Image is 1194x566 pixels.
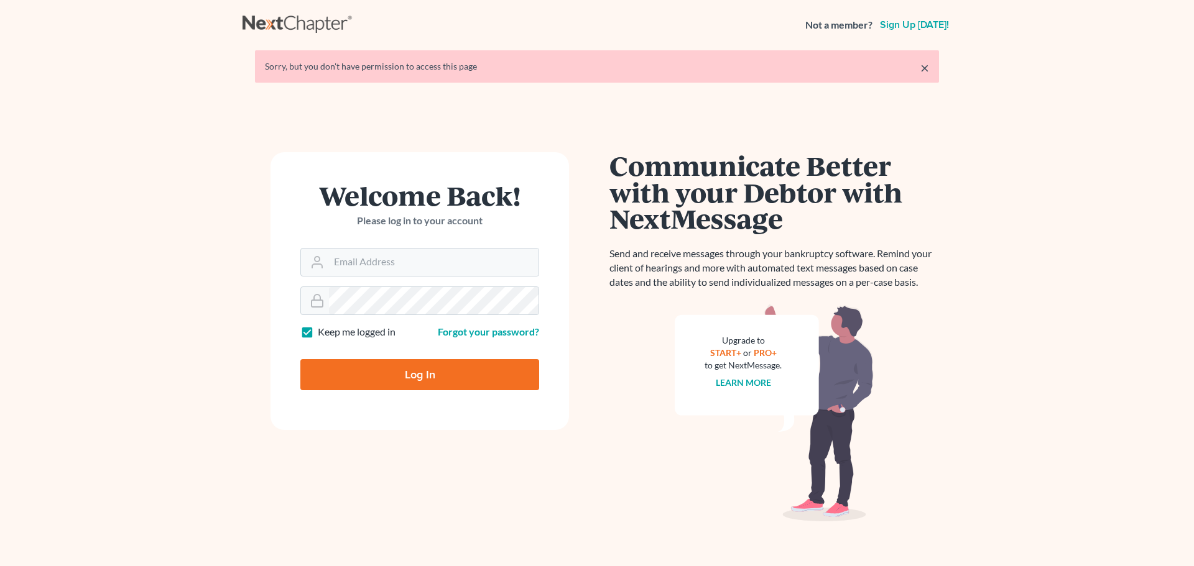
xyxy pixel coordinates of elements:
div: to get NextMessage. [705,359,782,372]
div: Upgrade to [705,334,782,347]
a: PRO+ [754,347,777,358]
a: Sign up [DATE]! [877,20,951,30]
img: nextmessage_bg-59042aed3d76b12b5cd301f8e5b87938c9018125f34e5fa2b7a6b67550977c72.svg [675,304,874,522]
h1: Communicate Better with your Debtor with NextMessage [609,152,939,232]
strong: Not a member? [805,18,872,32]
a: × [920,60,929,75]
a: START+ [710,347,741,358]
label: Keep me logged in [318,325,396,339]
span: or [743,347,752,358]
input: Log In [300,359,539,390]
input: Email Address [329,249,539,276]
p: Send and receive messages through your bankruptcy software. Remind your client of hearings and mo... [609,247,939,290]
h1: Welcome Back! [300,182,539,209]
div: Sorry, but you don't have permission to access this page [265,60,929,73]
a: Forgot your password? [438,326,539,337]
p: Please log in to your account [300,214,539,228]
a: Learn more [716,377,771,388]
